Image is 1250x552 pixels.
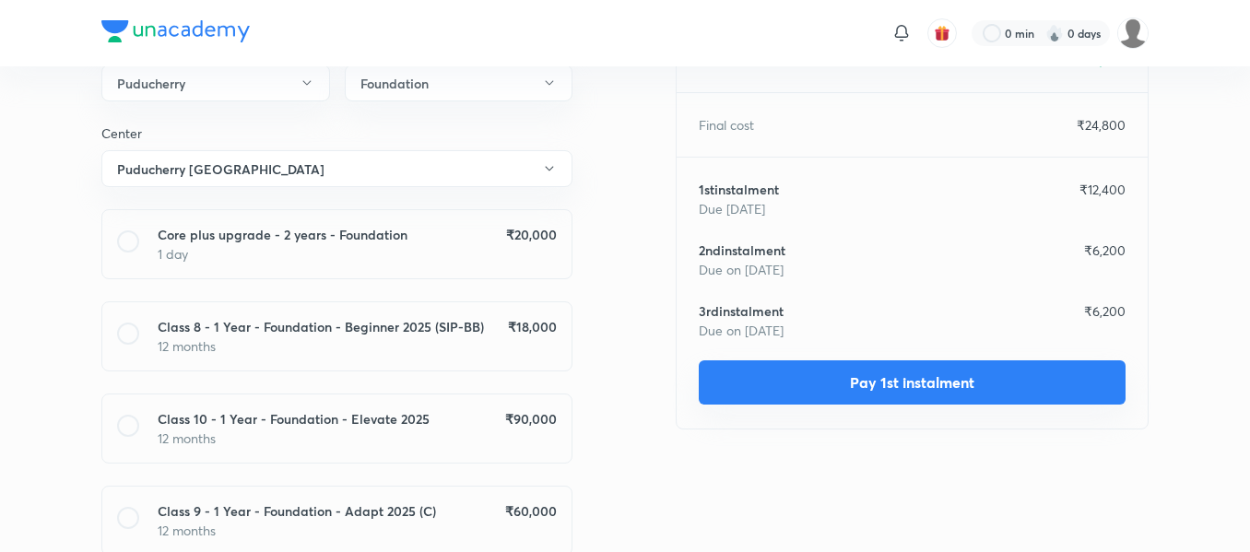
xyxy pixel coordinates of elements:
p: Center [101,123,572,143]
button: Puducherry [GEOGRAPHIC_DATA] [101,150,572,187]
p: Final cost [699,115,754,135]
p: ₹ 6,200 [1084,301,1126,321]
h6: Class 9 - 1 Year - Foundation - Adapt 2025 (C) [158,501,436,521]
h6: 2 nd instalment [699,241,785,260]
h6: ₹ 20,000 [506,225,557,244]
button: Puducherry [101,65,330,101]
h6: ₹ 90,000 [505,409,557,429]
button: Pay 1st instalment [699,360,1126,405]
h6: Core plus upgrade - 2 years - Foundation [158,225,407,244]
img: streak [1045,24,1064,42]
button: Foundation [345,65,573,101]
a: Company Logo [101,20,250,47]
p: Due on [DATE] [699,260,1126,279]
img: avatar [934,25,950,41]
img: Devadarshan M [1117,18,1149,49]
p: ₹ 12,400 [1079,180,1126,199]
p: ₹ 6,200 [1084,241,1126,260]
h6: Class 8 - 1 Year - Foundation - Beginner 2025 (SIP-BB) [158,317,484,336]
p: ₹ 24,800 [1077,115,1126,135]
p: 12 months [158,336,216,356]
h6: ₹ 18,000 [508,317,557,336]
h6: 3 rd instalment [699,301,784,321]
h6: ₹ 60,000 [505,501,557,521]
p: 1 day [158,244,188,264]
h6: 1 st instalment [699,180,779,199]
p: Due [DATE] [699,199,1126,218]
button: avatar [927,18,957,48]
img: Company Logo [101,20,250,42]
h6: Class 10 - 1 Year - Foundation - Elevate 2025 [158,409,430,429]
p: Due on [DATE] [699,321,1126,340]
p: 12 months [158,521,216,540]
p: 12 months [158,429,216,448]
